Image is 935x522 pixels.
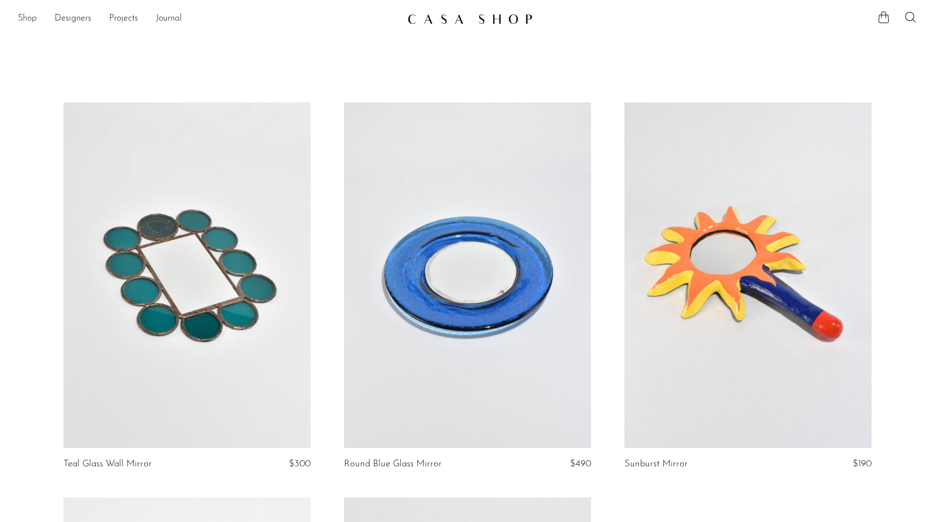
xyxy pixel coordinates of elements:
[55,12,91,26] a: Designers
[109,12,138,26] a: Projects
[18,9,398,28] nav: Desktop navigation
[18,9,398,28] ul: NEW HEADER MENU
[344,459,442,469] a: Round Blue Glass Mirror
[18,12,37,26] a: Shop
[156,12,182,26] a: Journal
[853,459,872,469] span: $190
[289,459,311,469] span: $300
[570,459,591,469] span: $490
[63,459,152,469] a: Teal Glass Wall Mirror
[624,459,688,469] a: Sunburst Mirror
